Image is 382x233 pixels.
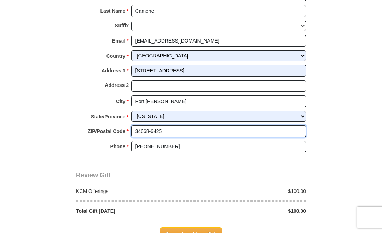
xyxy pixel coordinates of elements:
[73,207,191,215] div: Total Gift [DATE]
[106,51,126,61] strong: Country
[191,188,310,195] div: $100.00
[102,66,126,76] strong: Address 1
[91,112,125,122] strong: State/Province
[110,142,126,151] strong: Phone
[115,21,129,30] strong: Suffix
[100,6,126,16] strong: Last Name
[191,207,310,215] div: $100.00
[112,36,125,46] strong: Email
[73,188,191,195] div: KCM Offerings
[116,96,125,106] strong: City
[76,172,111,179] span: Review Gift
[105,80,129,90] strong: Address 2
[88,126,126,136] strong: ZIP/Postal Code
